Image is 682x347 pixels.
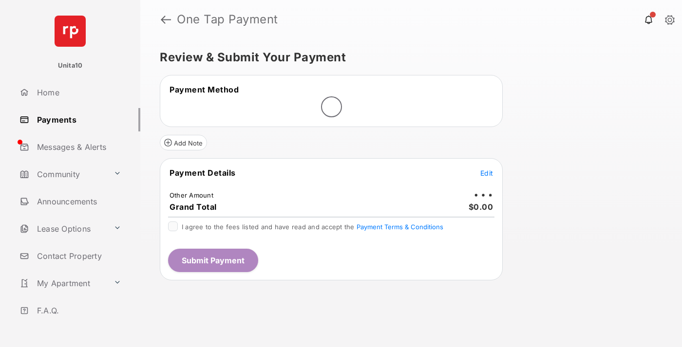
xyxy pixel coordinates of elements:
[16,190,140,213] a: Announcements
[168,249,258,272] button: Submit Payment
[357,223,443,231] button: I agree to the fees listed and have read and accept the
[16,299,140,322] a: F.A.Q.
[480,169,493,177] span: Edit
[16,81,140,104] a: Home
[58,61,83,71] p: Unita10
[480,168,493,178] button: Edit
[170,202,217,212] span: Grand Total
[16,272,110,295] a: My Apartment
[160,52,655,63] h5: Review & Submit Your Payment
[182,223,443,231] span: I agree to the fees listed and have read and accept the
[16,217,110,240] a: Lease Options
[16,108,140,131] a: Payments
[177,14,278,25] strong: One Tap Payment
[16,244,140,268] a: Contact Property
[160,135,207,150] button: Add Note
[469,202,493,212] span: $0.00
[16,135,140,159] a: Messages & Alerts
[169,191,214,200] td: Other Amount
[170,168,236,178] span: Payment Details
[16,163,110,186] a: Community
[55,16,86,47] img: svg+xml;base64,PHN2ZyB4bWxucz0iaHR0cDovL3d3dy53My5vcmcvMjAwMC9zdmciIHdpZHRoPSI2NCIgaGVpZ2h0PSI2NC...
[170,85,239,94] span: Payment Method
